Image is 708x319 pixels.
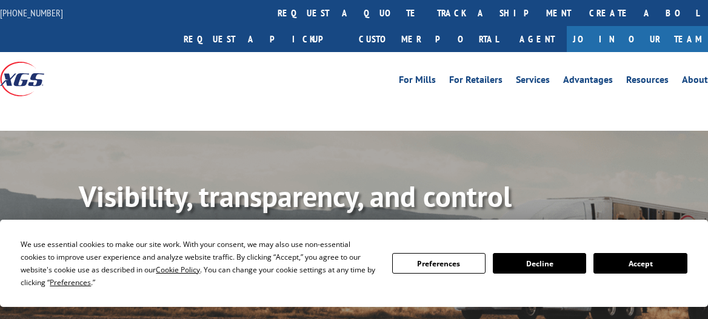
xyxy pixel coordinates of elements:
button: Accept [593,253,687,274]
button: Preferences [392,253,486,274]
a: For Mills [399,75,436,88]
a: Agent [507,26,567,52]
span: Cookie Policy [156,265,200,275]
button: Decline [493,253,586,274]
span: Preferences [50,277,91,288]
a: Request a pickup [175,26,350,52]
a: Join Our Team [567,26,708,52]
a: For Retailers [449,75,503,88]
a: Advantages [563,75,613,88]
div: We use essential cookies to make our site work. With your consent, we may also use non-essential ... [21,238,377,289]
a: Resources [626,75,669,88]
b: Visibility, transparency, and control for your entire supply chain. [79,177,512,250]
a: Customer Portal [350,26,507,52]
a: About [682,75,708,88]
a: Services [516,75,550,88]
